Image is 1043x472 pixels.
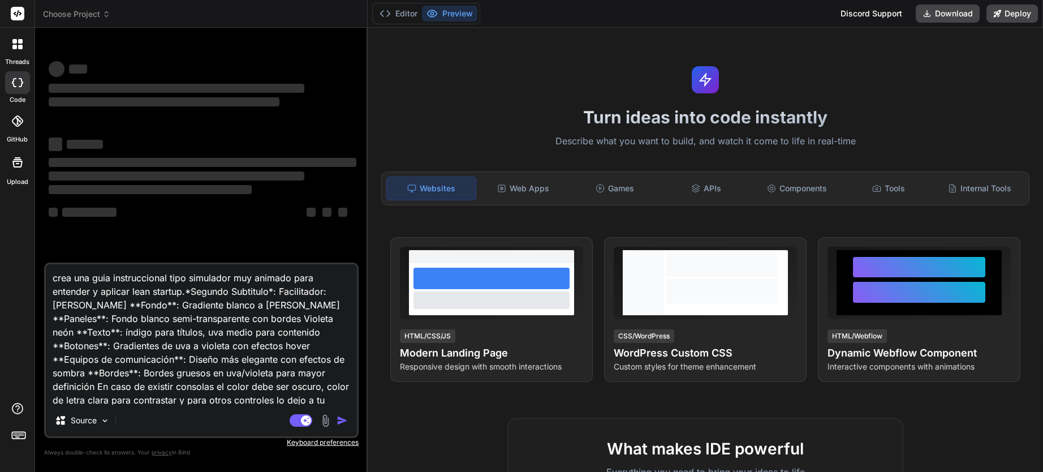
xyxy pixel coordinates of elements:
[614,361,797,372] p: Custom styles for theme enhancement
[827,345,1011,361] h4: Dynamic Webflow Component
[49,84,304,93] span: ‌
[44,447,359,458] p: Always double-check its answers. Your in Bind
[71,415,97,426] p: Source
[67,140,103,149] span: ‌
[400,329,455,343] div: HTML/CSS/JS
[338,208,347,217] span: ‌
[400,361,583,372] p: Responsive design with smooth interactions
[753,177,842,200] div: Components
[5,57,29,67] label: threads
[936,177,1024,200] div: Internal Tools
[661,177,750,200] div: APIs
[62,208,117,217] span: ‌
[374,134,1036,149] p: Describe what you want to build, and watch it come to life in real-time
[49,61,64,77] span: ‌
[827,329,887,343] div: HTML/Webflow
[319,414,332,427] img: attachment
[49,158,356,167] span: ‌
[986,5,1038,23] button: Deploy
[10,95,25,105] label: code
[386,177,476,200] div: Websites
[375,6,422,22] button: Editor
[307,208,316,217] span: ‌
[49,171,304,181] span: ‌
[152,449,172,456] span: privacy
[49,138,62,151] span: ‌
[49,97,279,106] span: ‌
[7,135,28,144] label: GitHub
[570,177,659,200] div: Games
[69,65,87,74] span: ‌
[400,345,583,361] h4: Modern Landing Page
[43,8,110,20] span: Choose Project
[374,107,1036,127] h1: Turn ideas into code instantly
[916,5,980,23] button: Download
[614,345,797,361] h4: WordPress Custom CSS
[422,6,477,22] button: Preview
[614,329,674,343] div: CSS/WordPress
[7,177,28,187] label: Upload
[834,5,909,23] div: Discord Support
[844,177,933,200] div: Tools
[322,208,331,217] span: ‌
[46,264,357,405] textarea: crea una guia instruccional tipo simulador muy animado para entender y aplicar lean startup.*Segu...
[100,416,110,426] img: Pick Models
[44,438,359,447] p: Keyboard preferences
[827,361,1011,372] p: Interactive components with animations
[479,177,567,200] div: Web Apps
[337,415,348,426] img: icon
[526,437,885,461] h2: What makes IDE powerful
[49,208,58,217] span: ‌
[49,185,252,194] span: ‌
